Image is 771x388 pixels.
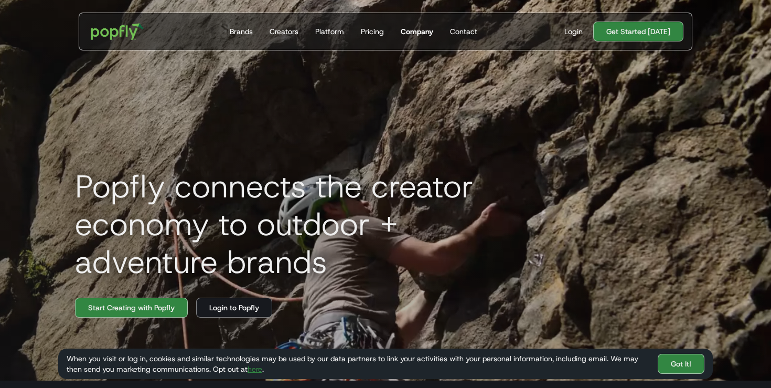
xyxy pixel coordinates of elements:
[67,353,649,374] div: When you visit or log in, cookies and similar technologies may be used by our data partners to li...
[67,167,539,281] h1: Popfly connects the creator economy to outdoor + adventure brands
[658,354,704,374] a: Got It!
[83,16,151,47] a: home
[593,22,683,41] a: Get Started [DATE]
[248,364,262,374] a: here
[450,26,477,37] div: Contact
[311,13,348,50] a: Platform
[226,13,257,50] a: Brands
[315,26,344,37] div: Platform
[265,13,303,50] a: Creators
[401,26,433,37] div: Company
[564,26,583,37] div: Login
[75,298,188,318] a: Start Creating with Popfly
[196,298,272,318] a: Login to Popfly
[230,26,253,37] div: Brands
[446,13,481,50] a: Contact
[357,13,388,50] a: Pricing
[270,26,298,37] div: Creators
[361,26,384,37] div: Pricing
[560,26,587,37] a: Login
[397,13,437,50] a: Company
